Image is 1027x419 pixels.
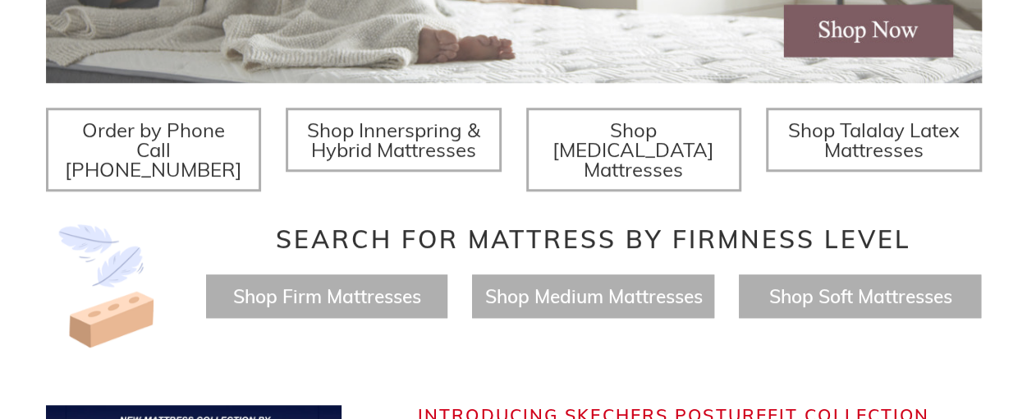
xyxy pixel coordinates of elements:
span: Shop Innerspring & Hybrid Mattresses [307,117,480,162]
span: Search for Mattress by Firmness Level [276,223,911,255]
a: Shop [MEDICAL_DATA] Mattresses [526,108,742,191]
span: Shop Talalay Latex Mattresses [788,117,960,162]
a: Shop Innerspring & Hybrid Mattresses [286,108,502,172]
a: Shop Soft Mattresses [768,284,951,308]
img: Image-of-brick- and-feather-representing-firm-and-soft-feel [46,224,169,348]
span: Shop [MEDICAL_DATA] Mattresses [552,117,714,182]
a: Shop Talalay Latex Mattresses [766,108,982,172]
span: Order by Phone Call [PHONE_NUMBER] [65,117,242,182]
a: Shop Firm Mattresses [232,284,420,308]
a: Shop Medium Mattresses [484,284,702,308]
a: Order by Phone Call [PHONE_NUMBER] [46,108,262,191]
